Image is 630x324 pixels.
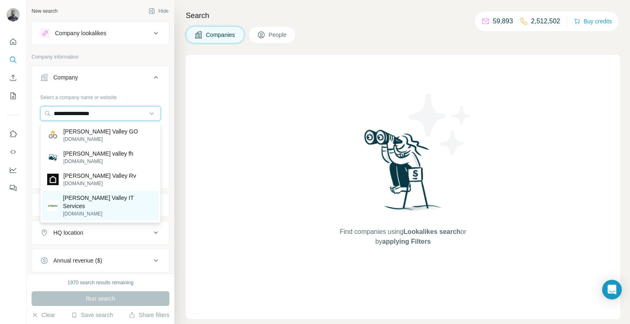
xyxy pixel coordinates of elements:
[32,223,169,242] button: HQ location
[64,150,133,158] p: [PERSON_NAME] valley fh
[7,181,20,195] button: Feedback
[47,129,59,141] img: Hudson Valley GO
[55,29,106,37] div: Company lookalikes
[32,68,169,91] button: Company
[32,311,55,319] button: Clear
[574,16,612,27] button: Buy credits
[53,73,78,82] div: Company
[32,195,169,215] button: Industry
[64,136,138,143] p: [DOMAIN_NAME]
[32,53,169,61] p: Company information
[64,127,138,136] p: [PERSON_NAME] Valley GO
[403,88,477,161] img: Surfe Illustration - Stars
[63,210,154,218] p: [DOMAIN_NAME]
[7,163,20,177] button: Dashboard
[47,174,59,185] img: Hudson Valley Rv
[531,16,560,26] p: 2,512,502
[269,31,288,39] span: People
[64,180,136,187] p: [DOMAIN_NAME]
[337,227,468,247] span: Find companies using or by
[206,31,236,39] span: Companies
[32,23,169,43] button: Company lookalikes
[186,10,620,21] h4: Search
[47,200,58,211] img: Hudson Valley IT Services
[53,256,102,265] div: Annual revenue ($)
[71,311,113,319] button: Save search
[68,279,134,286] div: 1970 search results remaining
[53,229,83,237] div: HQ location
[493,16,513,26] p: 59,893
[7,34,20,49] button: Quick start
[7,88,20,103] button: My lists
[7,127,20,141] button: Use Surfe on LinkedIn
[64,158,133,165] p: [DOMAIN_NAME]
[7,70,20,85] button: Enrich CSV
[64,172,136,180] p: [PERSON_NAME] Valley Rv
[143,5,174,17] button: Hide
[382,238,431,245] span: applying Filters
[7,145,20,159] button: Use Surfe API
[63,194,154,210] p: [PERSON_NAME] Valley IT Services
[129,311,169,319] button: Share filters
[32,7,57,15] div: New search
[40,91,161,101] div: Select a company name or website
[7,8,20,21] img: Avatar
[7,52,20,67] button: Search
[602,280,622,299] div: Open Intercom Messenger
[361,127,446,219] img: Surfe Illustration - Woman searching with binoculars
[32,251,169,270] button: Annual revenue ($)
[404,228,461,235] span: Lookalikes search
[47,152,59,163] img: Hudson valley fh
